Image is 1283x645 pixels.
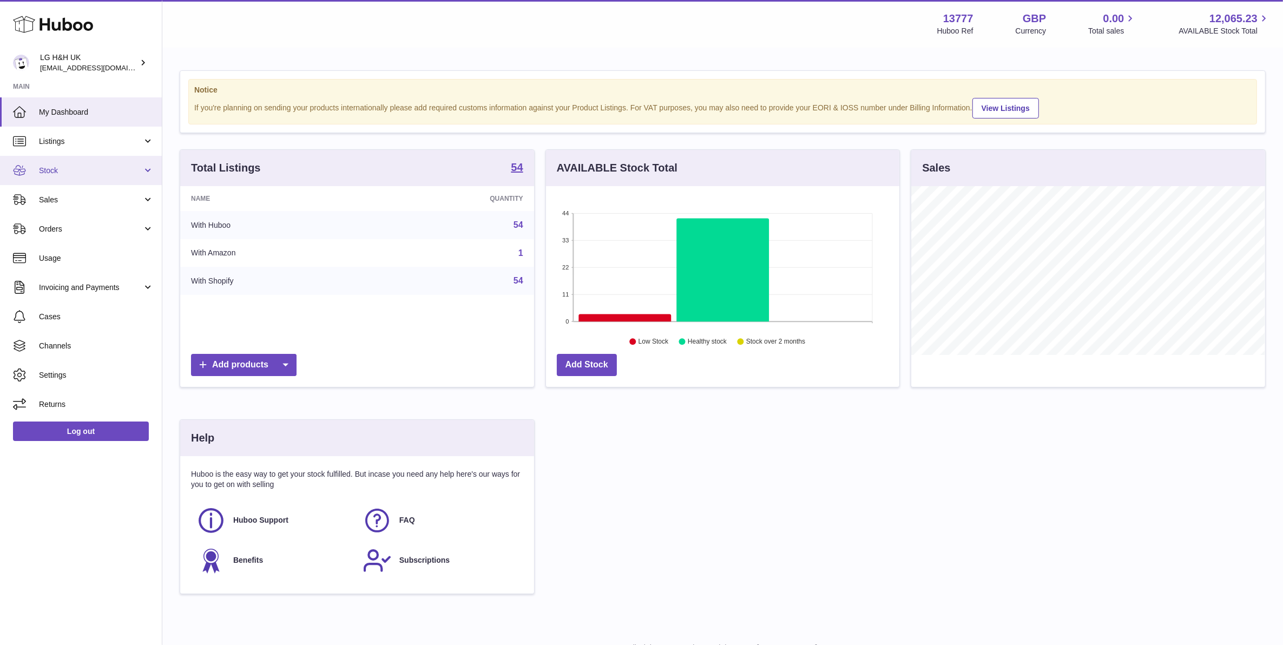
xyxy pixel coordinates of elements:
[1016,26,1047,36] div: Currency
[562,237,569,243] text: 33
[39,341,154,351] span: Channels
[196,546,352,575] a: Benefits
[1209,11,1258,26] span: 12,065.23
[39,166,142,176] span: Stock
[194,96,1251,119] div: If you're planning on sending your products internationally please add required customs informati...
[39,312,154,322] span: Cases
[40,63,159,72] span: [EMAIL_ADDRESS][DOMAIN_NAME]
[1179,11,1270,36] a: 12,065.23 AVAILABLE Stock Total
[972,98,1039,119] a: View Listings
[180,186,374,211] th: Name
[233,515,288,525] span: Huboo Support
[514,220,523,229] a: 54
[363,506,518,535] a: FAQ
[688,338,727,346] text: Healthy stock
[746,338,805,346] text: Stock over 2 months
[39,282,142,293] span: Invoicing and Payments
[13,422,149,441] a: Log out
[1023,11,1046,26] strong: GBP
[39,370,154,380] span: Settings
[363,546,518,575] a: Subscriptions
[39,136,142,147] span: Listings
[191,469,523,490] p: Huboo is the easy way to get your stock fulfilled. But incase you need any help here's our ways f...
[943,11,973,26] strong: 13777
[233,555,263,565] span: Benefits
[518,248,523,258] a: 1
[511,162,523,173] strong: 54
[180,239,374,267] td: With Amazon
[13,55,29,71] img: veechen@lghnh.co.uk
[562,210,569,216] text: 44
[514,276,523,285] a: 54
[180,267,374,295] td: With Shopify
[39,253,154,264] span: Usage
[191,431,214,445] h3: Help
[39,195,142,205] span: Sales
[196,506,352,535] a: Huboo Support
[191,161,261,175] h3: Total Listings
[1103,11,1124,26] span: 0.00
[937,26,973,36] div: Huboo Ref
[40,52,137,73] div: LG H&H UK
[557,161,677,175] h3: AVAILABLE Stock Total
[39,399,154,410] span: Returns
[374,186,534,211] th: Quantity
[562,264,569,271] text: 22
[1088,11,1136,36] a: 0.00 Total sales
[557,354,617,376] a: Add Stock
[565,318,569,325] text: 0
[191,354,297,376] a: Add products
[399,515,415,525] span: FAQ
[1088,26,1136,36] span: Total sales
[399,555,450,565] span: Subscriptions
[39,107,154,117] span: My Dashboard
[39,224,142,234] span: Orders
[511,162,523,175] a: 54
[922,161,950,175] h3: Sales
[1179,26,1270,36] span: AVAILABLE Stock Total
[194,85,1251,95] strong: Notice
[639,338,669,346] text: Low Stock
[180,211,374,239] td: With Huboo
[562,291,569,298] text: 11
